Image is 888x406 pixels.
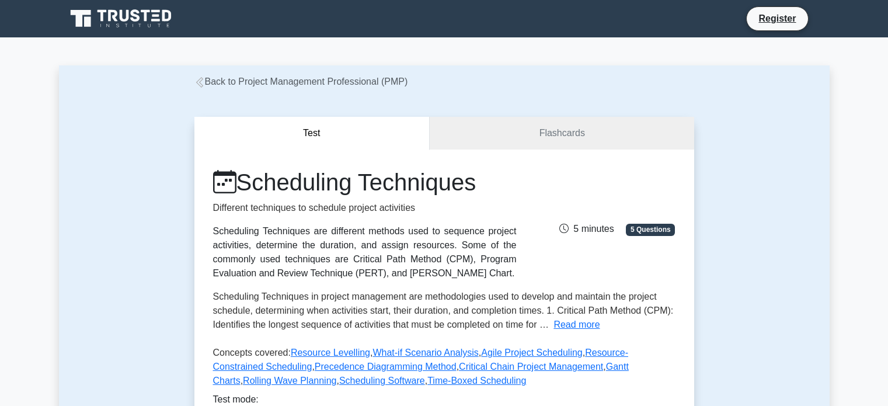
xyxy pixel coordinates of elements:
[339,376,425,386] a: Scheduling Software
[243,376,336,386] a: Rolling Wave Planning
[213,292,674,329] span: Scheduling Techniques in project management are methodologies used to develop and maintain the pr...
[427,376,526,386] a: Time-Boxed Scheduling
[372,348,478,358] a: What-if Scenario Analysis
[213,168,517,196] h1: Scheduling Techniques
[315,362,457,372] a: Precedence Diagramming Method
[213,362,629,386] a: Gantt Charts
[213,224,517,280] div: Scheduling Techniques are different methods used to sequence project activities, determine the du...
[751,11,803,26] a: Register
[291,348,370,358] a: Resource Levelling
[459,362,603,372] a: Critical Chain Project Management
[559,224,614,234] span: 5 minutes
[626,224,675,235] span: 5 Questions
[213,201,517,215] p: Different techniques to schedule project activities
[213,346,675,393] p: Concepts covered: , , , , , , , , ,
[194,77,408,86] a: Back to Project Management Professional (PMP)
[553,318,600,332] button: Read more
[194,117,430,150] button: Test
[430,117,694,150] a: Flashcards
[481,348,582,358] a: Agile Project Scheduling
